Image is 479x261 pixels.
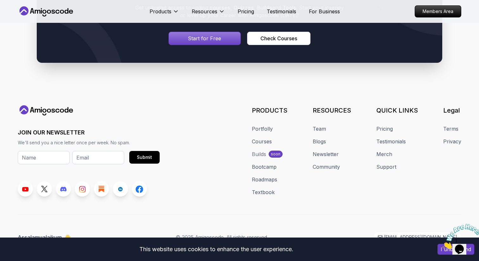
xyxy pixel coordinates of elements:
h3: QUICK LINKS [376,106,418,115]
div: This website uses cookies to enhance the user experience. [5,242,428,256]
div: Check Courses [260,35,297,42]
a: Signin page [169,32,241,45]
h3: JOIN OUR NEWSLETTER [18,128,160,137]
img: Chat attention grabber [3,3,42,28]
a: Portfolly [252,125,273,133]
a: For Business [309,8,340,15]
h3: RESOURCES [313,106,351,115]
a: Testimonials [376,138,406,145]
a: Facebook link [132,181,147,197]
a: Courses [252,138,272,145]
a: Newsletter [313,150,339,158]
a: Pricing [376,125,393,133]
a: Terms [443,125,458,133]
h3: Legal [443,106,461,115]
p: © 2025 Amigoscode. All rights reserved. [176,233,268,241]
button: Submit [129,151,160,164]
p: We'll send you a nice letter once per week. No spam. [18,140,160,146]
button: Products [150,8,179,20]
button: Resources [192,8,225,20]
a: Pricing [238,8,254,15]
a: Testimonials [267,8,296,15]
a: Roadmaps [252,176,277,183]
input: Email [72,151,124,164]
a: Team [313,125,326,133]
a: Support [376,163,396,171]
p: soon [271,152,280,157]
div: Builds [252,150,266,158]
p: Assalamualaikum [18,233,71,241]
p: Start for Free [188,35,221,42]
a: [EMAIL_ADDRESS][DOMAIN_NAME] [374,232,461,242]
button: Accept cookies [437,244,474,255]
div: Submit [137,154,152,160]
a: LinkedIn link [113,181,128,197]
a: Twitter link [37,181,52,197]
a: Merch [376,150,392,158]
a: Instagram link [75,181,90,197]
span: 1 [3,3,5,8]
a: Bootcamp [252,163,277,171]
a: Privacy [443,138,461,145]
a: Youtube link [18,181,33,197]
a: Discord link [56,181,71,197]
p: [EMAIL_ADDRESS][DOMAIN_NAME] [384,234,457,240]
a: Textbook [252,188,275,196]
a: Members Area [415,5,461,17]
p: Resources [192,8,217,15]
a: Courses page [247,32,310,45]
input: Name [18,151,70,164]
button: Check Courses [247,32,310,45]
iframe: chat widget [440,221,479,251]
h3: PRODUCTS [252,106,287,115]
a: Blogs [313,138,326,145]
p: Members Area [415,6,461,17]
span: 👋 [64,233,71,241]
p: Products [150,8,171,15]
a: Blog link [94,181,109,197]
a: Community [313,163,340,171]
